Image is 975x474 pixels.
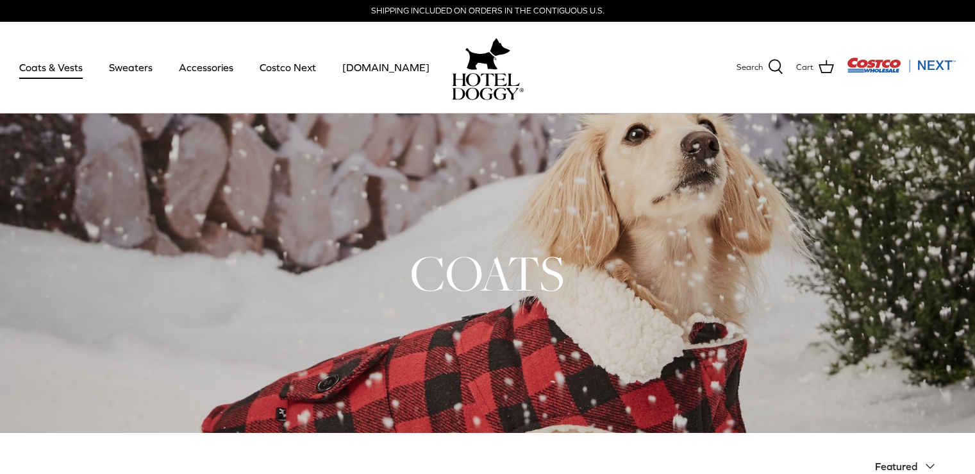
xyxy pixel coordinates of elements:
a: Visit Costco Next [847,65,956,75]
a: Search [737,59,783,76]
a: [DOMAIN_NAME] [331,46,441,89]
span: Search [737,61,763,74]
a: Sweaters [97,46,164,89]
span: Cart [796,61,813,74]
img: hoteldoggy.com [465,35,510,73]
img: hoteldoggycom [452,73,524,100]
a: hoteldoggy.com hoteldoggycom [452,35,524,100]
a: Costco Next [248,46,328,89]
h1: COATS [33,242,943,305]
a: Coats & Vests [8,46,94,89]
a: Accessories [167,46,245,89]
a: Cart [796,59,834,76]
span: Featured [875,461,917,472]
img: Costco Next [847,57,956,73]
